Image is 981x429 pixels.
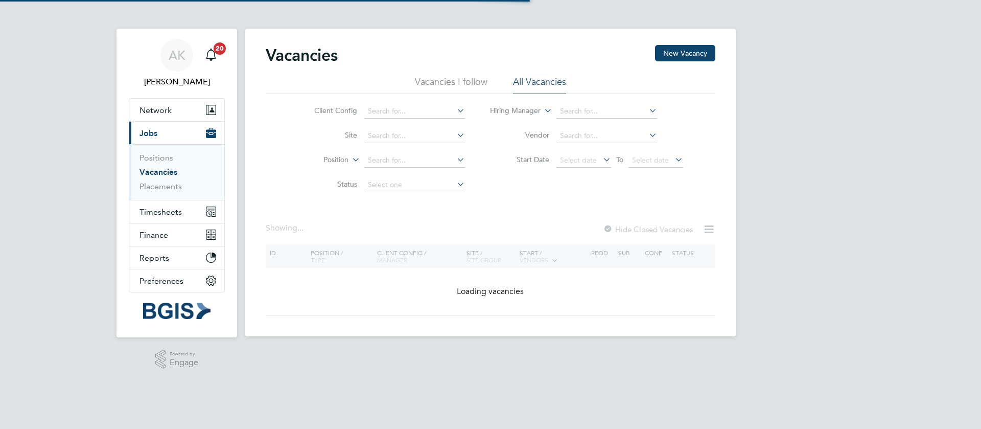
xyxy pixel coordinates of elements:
[201,39,221,72] a: 20
[129,99,224,121] button: Network
[364,178,465,192] input: Select one
[513,76,566,94] li: All Vacancies
[116,29,237,337] nav: Main navigation
[139,105,172,115] span: Network
[298,106,357,115] label: Client Config
[556,104,657,119] input: Search for...
[129,122,224,144] button: Jobs
[170,358,198,367] span: Engage
[129,269,224,292] button: Preferences
[139,253,169,263] span: Reports
[655,45,715,61] button: New Vacancy
[556,129,657,143] input: Search for...
[129,246,224,269] button: Reports
[560,155,597,165] span: Select date
[139,128,157,138] span: Jobs
[139,167,177,177] a: Vacancies
[298,179,357,189] label: Status
[129,223,224,246] button: Finance
[290,155,348,165] label: Position
[415,76,487,94] li: Vacancies I follow
[482,106,541,116] label: Hiring Manager
[129,200,224,223] button: Timesheets
[129,39,225,88] a: AK[PERSON_NAME]
[129,144,224,200] div: Jobs
[613,153,626,166] span: To
[169,49,185,62] span: AK
[364,129,465,143] input: Search for...
[214,42,226,55] span: 20
[139,276,183,286] span: Preferences
[129,76,225,88] span: Amar Kayani
[139,182,182,191] a: Placements
[139,153,173,163] a: Positions
[297,223,303,233] span: ...
[364,104,465,119] input: Search for...
[298,130,357,140] label: Site
[491,155,549,164] label: Start Date
[155,350,199,369] a: Powered byEngage
[139,207,182,217] span: Timesheets
[266,223,306,234] div: Showing
[129,303,225,319] a: Go to home page
[632,155,669,165] span: Select date
[266,45,338,65] h2: Vacancies
[603,224,693,234] label: Hide Closed Vacancies
[143,303,211,319] img: bgis-logo-retina.png
[139,230,168,240] span: Finance
[491,130,549,140] label: Vendor
[170,350,198,358] span: Powered by
[364,153,465,168] input: Search for...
